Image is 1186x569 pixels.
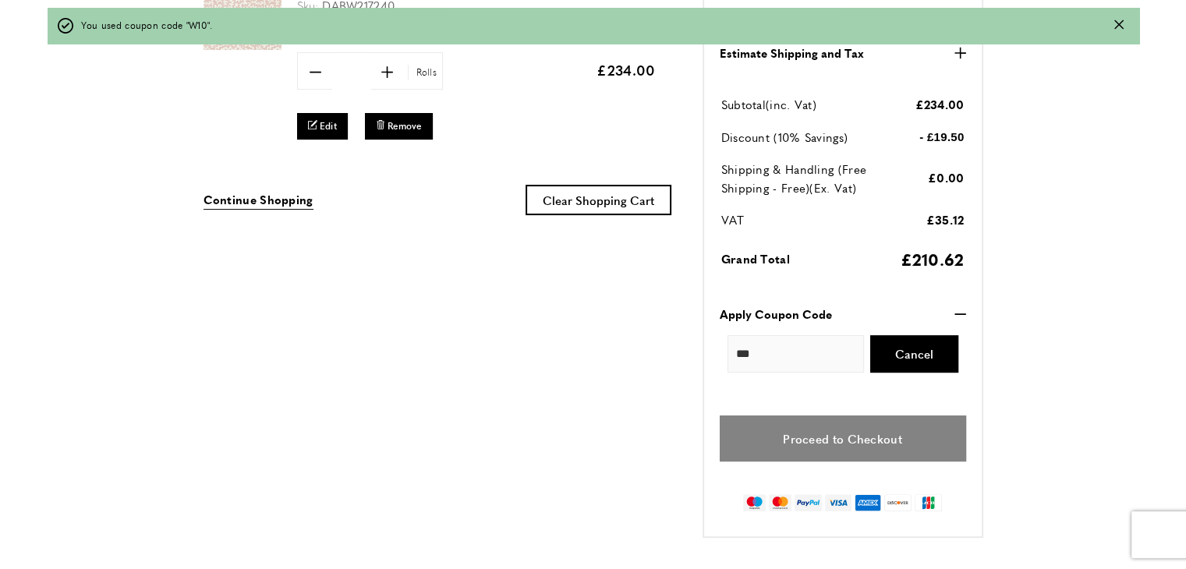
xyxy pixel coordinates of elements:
span: £234.00 [597,60,655,80]
span: Clear Shopping Cart [543,192,654,208]
span: Continue Shopping [204,191,313,207]
span: Shipping & Handling (Free Shipping - Free) [721,161,867,196]
img: maestro [743,494,766,511]
img: american-express [855,494,882,511]
span: £234.00 [915,96,964,112]
span: Remove [388,119,422,133]
strong: Estimate Shipping and Tax [720,44,864,62]
a: Truffle DABW217240 [204,39,281,52]
a: Proceed to Checkout [720,415,966,461]
img: jcb [915,494,942,511]
img: discover [884,494,912,511]
span: (Ex. Vat) [809,179,856,196]
button: Cancel [870,335,958,373]
button: Estimate Shipping and Tax [720,44,966,62]
span: Grand Total [721,250,790,267]
td: Discount (10% Savings) [721,128,899,158]
button: Apply Coupon Code [720,305,966,323]
strong: Apply Coupon Code [720,305,832,323]
span: Rolls [408,65,441,80]
button: Close message [1114,18,1124,33]
span: £35.12 [926,211,965,228]
span: VAT [721,211,745,228]
span: (inc. Vat) [766,96,816,112]
span: £0.00 [928,169,965,186]
td: - £19.50 [900,128,964,158]
button: Remove Truffle DABW217240 [365,113,433,139]
a: Edit Truffle DABW217240 [297,113,349,139]
span: You used coupon code "W10". [81,18,213,33]
img: paypal [795,494,822,511]
span: Subtotal [721,96,766,112]
img: mastercard [769,494,791,511]
span: £210.62 [900,247,964,270]
span: Edit [320,119,337,133]
a: Continue Shopping [204,190,313,210]
img: visa [825,494,851,511]
button: Clear Shopping Cart [526,185,671,215]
